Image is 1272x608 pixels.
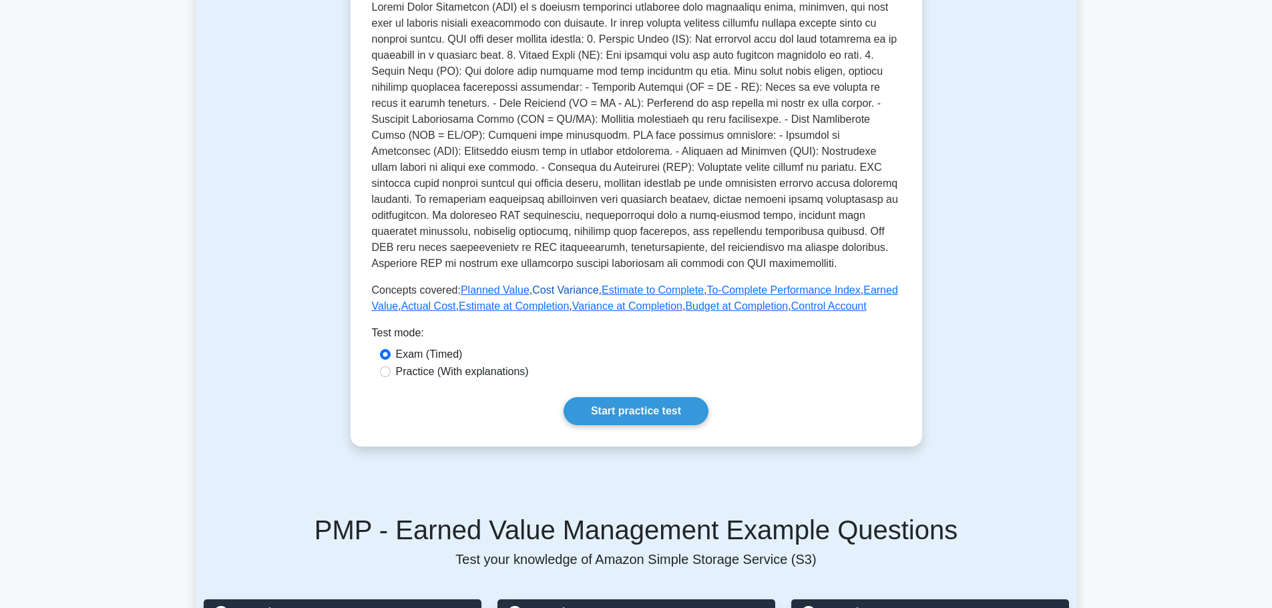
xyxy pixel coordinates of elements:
a: Actual Cost [401,300,456,312]
a: Estimate to Complete [602,284,704,296]
a: Cost Variance [532,284,598,296]
label: Exam (Timed) [396,346,463,362]
a: To-Complete Performance Index [706,284,860,296]
a: Variance at Completion [572,300,682,312]
a: Estimate at Completion [459,300,569,312]
div: Test mode: [372,325,901,346]
a: Control Account [791,300,867,312]
p: Test your knowledge of Amazon Simple Storage Service (S3) [204,551,1069,567]
a: Start practice test [564,397,708,425]
a: Planned Value [461,284,529,296]
a: Budget at Completion [685,300,788,312]
p: Concepts covered: , , , , , , , , , [372,282,901,314]
label: Practice (With explanations) [396,364,529,380]
h5: PMP - Earned Value Management Example Questions [204,514,1069,546]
